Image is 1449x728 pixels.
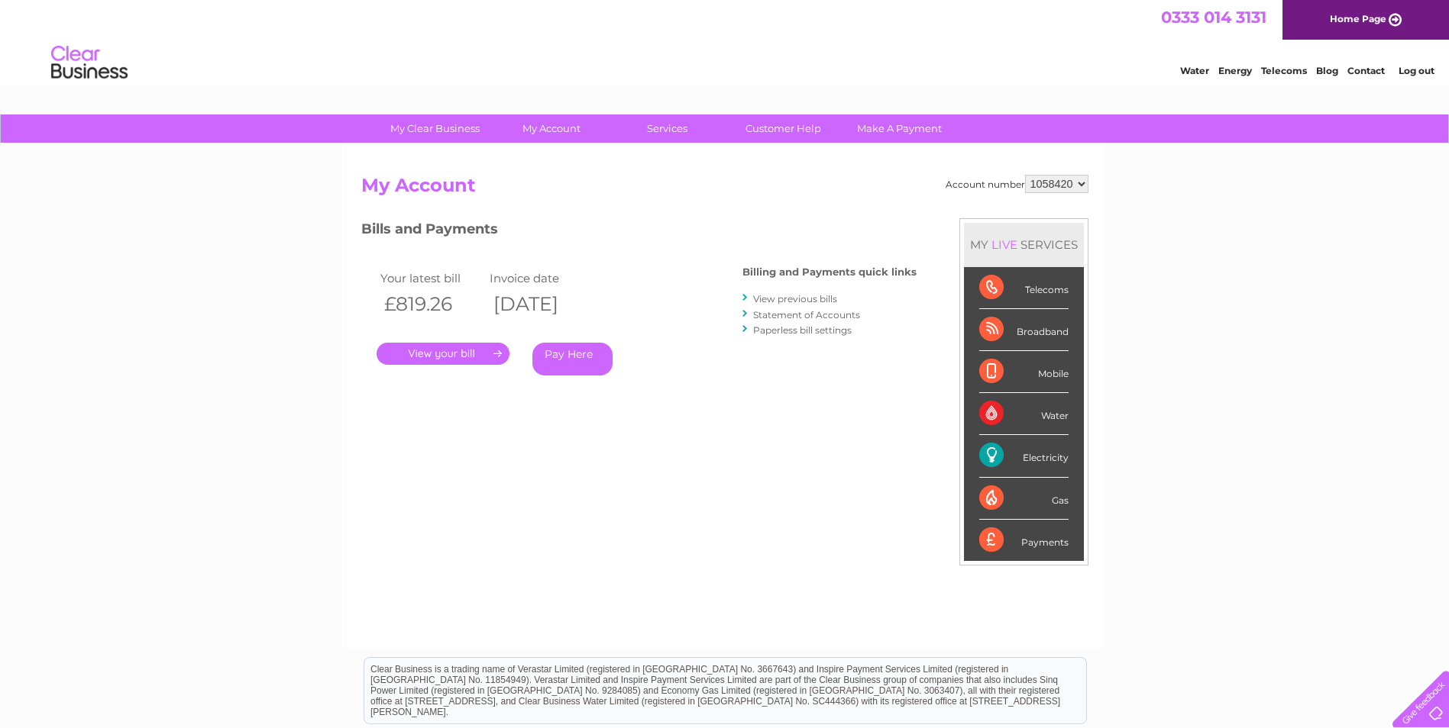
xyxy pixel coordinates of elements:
[488,114,614,143] a: My Account
[946,175,1088,193] div: Account number
[361,175,1088,204] h2: My Account
[742,266,917,278] h4: Billing and Payments quick links
[1161,8,1266,27] a: 0333 014 3131
[604,114,730,143] a: Services
[753,293,837,304] a: View previous bills
[372,114,498,143] a: My Clear Business
[1218,65,1252,76] a: Energy
[486,268,596,288] td: Invoice date
[1399,65,1434,76] a: Log out
[979,520,1069,561] div: Payments
[753,309,860,321] a: Statement of Accounts
[377,288,487,320] th: £819.26
[1347,65,1385,76] a: Contact
[486,288,596,320] th: [DATE]
[377,343,509,365] a: .
[1316,65,1338,76] a: Blog
[377,268,487,288] td: Your latest bill
[720,114,846,143] a: Customer Help
[988,237,1020,252] div: LIVE
[50,40,128,86] img: logo.png
[964,223,1084,266] div: MY SERVICES
[364,8,1086,74] div: Clear Business is a trading name of Verastar Limited (registered in [GEOGRAPHIC_DATA] No. 3667643...
[836,114,962,143] a: Make A Payment
[532,343,613,375] a: Pay Here
[979,478,1069,520] div: Gas
[1261,65,1307,76] a: Telecoms
[979,351,1069,393] div: Mobile
[979,309,1069,351] div: Broadband
[361,218,917,245] h3: Bills and Payments
[753,324,852,336] a: Paperless bill settings
[979,267,1069,309] div: Telecoms
[979,393,1069,435] div: Water
[1180,65,1209,76] a: Water
[979,435,1069,477] div: Electricity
